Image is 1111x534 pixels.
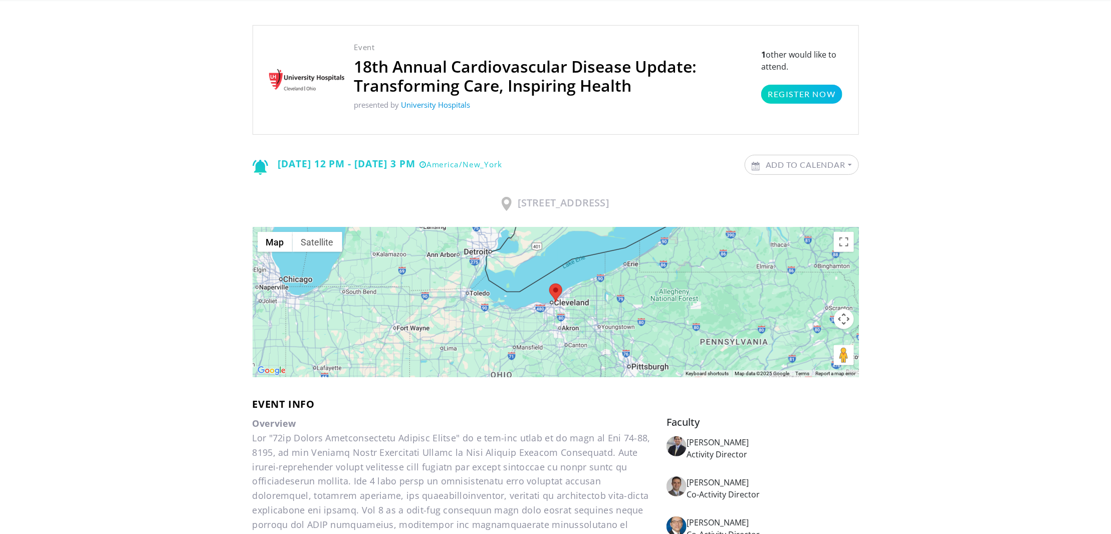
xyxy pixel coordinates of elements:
span: Map data ©2025 Google [735,371,790,376]
img: Google [255,364,288,377]
img: University Hospitals [269,69,344,91]
a: Register Now [761,85,842,104]
a: Terms (opens in new tab) [796,371,810,376]
h5: Faculty [666,416,858,428]
strong: Overview [253,417,296,429]
h3: [STREET_ADDRESS] [253,197,859,211]
img: Notification icon [253,160,268,175]
a: University Hospitals [401,100,471,110]
div: [PERSON_NAME] [687,516,858,528]
img: Calendar icon [752,162,760,170]
button: Toggle fullscreen view [834,232,854,252]
a: Open this area in Google Maps (opens a new window) [255,364,288,377]
button: Keyboard shortcuts [686,370,729,377]
p: Event [354,42,752,53]
strong: 1 [761,49,766,60]
img: Avatar [666,436,687,456]
a: Report a map error [816,371,856,376]
p: Activity Director [687,448,858,460]
button: Drag Pegman onto the map to open Street View [834,345,854,365]
p: Co-Activity Director [687,488,858,500]
button: Map camera controls [834,309,854,329]
p: presented by [354,99,752,111]
small: America/New_York [419,159,502,170]
div: [PERSON_NAME] [687,436,858,448]
img: Avatar [666,476,687,496]
div: [PERSON_NAME] [687,476,858,488]
p: other would like to attend. [761,49,842,104]
h2: 18th Annual Cardiovascular Disease Update: Transforming Care, Inspiring Health [354,57,752,95]
button: Show street map [258,232,293,252]
img: Location Icon [502,197,512,211]
div: [DATE] 12 PM - [DATE] 3 PM [253,155,503,175]
h3: Event info [253,398,859,410]
a: Add to Calendar [745,155,858,174]
button: Show satellite imagery [293,232,342,252]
